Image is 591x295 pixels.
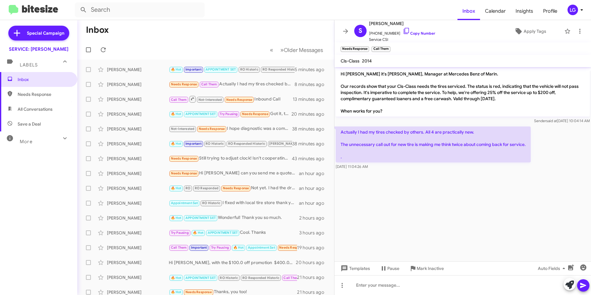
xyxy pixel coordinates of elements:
span: Cls-Class [341,58,359,64]
div: Got it, thanks for the explanation [PERSON_NAME]! Have a great day [169,110,292,118]
div: [PERSON_NAME] [107,96,169,102]
div: 43 minutes ago [292,156,329,162]
span: Not-Interested [198,98,222,102]
span: 🔥 Hot [233,246,244,250]
span: RO Responded [195,186,219,190]
div: [PERSON_NAME] [107,66,169,73]
div: SERVICE: [PERSON_NAME] [9,46,68,52]
div: Wonderful! Thank you so much. [169,214,299,221]
span: said at [546,118,557,123]
span: Appointment Set [171,201,198,205]
span: Needs Response [242,112,268,116]
span: RO Historic [202,201,220,205]
span: Mark Inactive [417,263,444,274]
button: Auto Fields [533,263,572,274]
span: Needs Response [171,82,197,86]
span: 2014 [362,58,372,64]
p: Actually I had my tires checked by others. All 4 are practically new. The unnecessary call out fo... [336,126,531,162]
span: APPOINTMENT SET [185,276,216,280]
a: Special Campaign [8,26,69,41]
div: Hi [PERSON_NAME] can you send me a quote for the tires with the 25% off [169,170,299,177]
span: Needs Response [185,290,212,294]
nav: Page navigation example [266,44,327,56]
span: 🔥 Hot [171,186,181,190]
div: 3 hours ago [299,230,329,236]
div: [PERSON_NAME] [107,111,169,117]
button: Mark Inactive [404,263,449,274]
span: Needs Response [223,186,249,190]
span: 🔥 Hot [171,67,181,71]
div: [PERSON_NAME] [107,274,169,280]
button: LG [562,5,584,15]
span: Important [185,142,202,146]
div: Still trying to adjust clock! Isn't cooperating. Mentioned [DATE] but it may have been overlooked... [169,155,292,162]
div: [PERSON_NAME] [107,215,169,221]
span: Save a Deal [18,121,41,127]
div: LG [568,5,578,15]
span: RO Responded Historic [262,67,300,71]
div: an hour ago [299,170,329,177]
span: Profile [538,2,562,20]
span: APPOINTMENT SET [185,112,216,116]
div: [PERSON_NAME] [107,245,169,251]
span: Needs Response [171,156,197,160]
span: [PERSON_NAME] [369,20,435,27]
a: Inbox [457,2,480,20]
div: 100% [169,140,292,147]
span: 🔥 Hot [171,276,181,280]
button: Templates [334,263,375,274]
span: Templates [339,263,370,274]
span: Call Them [171,246,187,250]
div: 13 minutes ago [293,96,329,102]
span: Needs Response [199,127,225,131]
div: [PERSON_NAME] [107,230,169,236]
input: Search [75,2,205,17]
span: Important [185,67,202,71]
div: 38 minutes ago [292,126,329,132]
div: [PERSON_NAME] [107,185,169,191]
span: 🔥 Hot [171,216,181,220]
span: RO Historic [220,276,238,280]
span: APPOINTMENT SET [185,216,216,220]
div: [PERSON_NAME] [107,156,169,162]
span: APPOINTMENT SET [208,231,238,235]
a: Insights [511,2,538,20]
div: I fixed with local tire store thank you [169,199,299,207]
div: Cool. Thanks [169,229,299,236]
a: Copy Number [403,31,435,36]
span: Inbox [18,76,70,83]
span: Try Pausing [211,246,229,250]
span: APPOINTMENT SET [206,67,236,71]
div: [PERSON_NAME] [107,81,169,88]
button: Pause [375,263,404,274]
span: All Conversations [18,106,53,112]
span: « [270,46,273,54]
div: Yes that's correct [169,244,297,251]
div: 21 hours ago [297,274,329,280]
div: 38 minutes ago [292,141,329,147]
a: Calendar [480,2,511,20]
p: Hi [PERSON_NAME] it's [PERSON_NAME], Manager at Mercedes Benz of Marin. Our records show that you... [336,68,590,117]
h1: Inbox [86,25,109,35]
div: an hour ago [299,185,329,191]
span: 🔥 Hot [171,290,181,294]
div: Actually I had my tires checked by others. All 4 are practically new. The unnecessary call out fo... [169,81,295,88]
span: Special Campaign [27,30,64,36]
span: Call Them [171,98,187,102]
button: Apply Tags [499,26,561,37]
span: RO Historic [206,142,224,146]
div: 2 hours ago [299,215,329,221]
span: [PERSON_NAME] [269,142,297,146]
span: » [280,46,284,54]
span: Service CSI [369,36,435,43]
button: Next [277,44,327,56]
div: Hi [PERSON_NAME], with the $100.0 off promotion $400.00~ [169,259,296,266]
span: Try Pausing [171,231,189,235]
span: RO Responded Historic [242,276,279,280]
span: RO Historic [240,67,258,71]
span: Call Them [283,276,300,280]
span: More [20,139,32,144]
span: RO [185,186,190,190]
